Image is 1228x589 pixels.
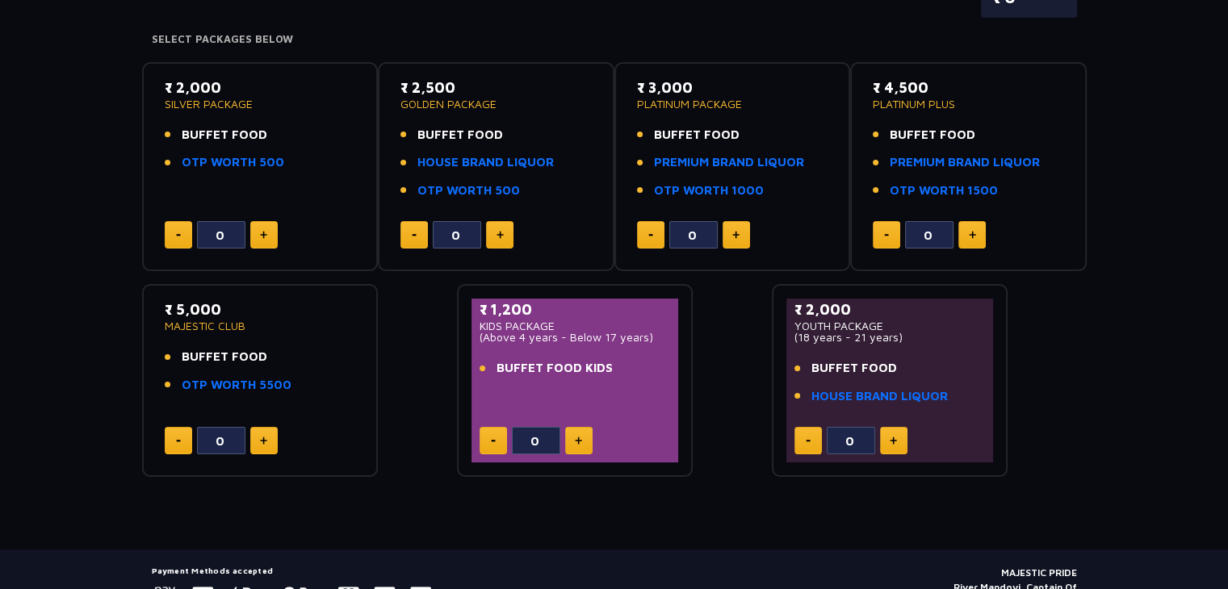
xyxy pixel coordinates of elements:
[400,77,592,98] p: ₹ 2,500
[417,182,520,200] a: OTP WORTH 500
[794,320,986,332] p: YOUTH PACKAGE
[648,234,653,236] img: minus
[176,440,181,442] img: minus
[575,437,582,445] img: plus
[890,126,975,144] span: BUFFET FOOD
[480,332,671,343] p: (Above 4 years - Below 17 years)
[654,126,740,144] span: BUFFET FOOD
[165,320,356,332] p: MAJESTIC CLUB
[794,332,986,343] p: (18 years - 21 years)
[811,387,948,406] a: HOUSE BRAND LIQUOR
[165,77,356,98] p: ₹ 2,000
[497,231,504,239] img: plus
[480,299,671,320] p: ₹ 1,200
[182,376,291,395] a: OTP WORTH 5500
[182,126,267,144] span: BUFFET FOOD
[794,299,986,320] p: ₹ 2,000
[890,182,998,200] a: OTP WORTH 1500
[811,359,897,378] span: BUFFET FOOD
[884,234,889,236] img: minus
[637,77,828,98] p: ₹ 3,000
[873,77,1064,98] p: ₹ 4,500
[152,33,1077,46] h4: Select Packages Below
[654,182,764,200] a: OTP WORTH 1000
[165,299,356,320] p: ₹ 5,000
[873,98,1064,110] p: PLATINUM PLUS
[890,153,1040,172] a: PREMIUM BRAND LIQUOR
[417,126,503,144] span: BUFFET FOOD
[176,234,181,236] img: minus
[497,359,613,378] span: BUFFET FOOD KIDS
[260,437,267,445] img: plus
[969,231,976,239] img: plus
[182,348,267,366] span: BUFFET FOOD
[182,153,284,172] a: OTP WORTH 500
[637,98,828,110] p: PLATINUM PACKAGE
[412,234,417,236] img: minus
[417,153,554,172] a: HOUSE BRAND LIQUOR
[491,440,496,442] img: minus
[480,320,671,332] p: KIDS PACKAGE
[152,566,431,575] h5: Payment Methods accepted
[654,153,804,172] a: PREMIUM BRAND LIQUOR
[260,231,267,239] img: plus
[400,98,592,110] p: GOLDEN PACKAGE
[806,440,811,442] img: minus
[890,437,897,445] img: plus
[732,231,740,239] img: plus
[165,98,356,110] p: SILVER PACKAGE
